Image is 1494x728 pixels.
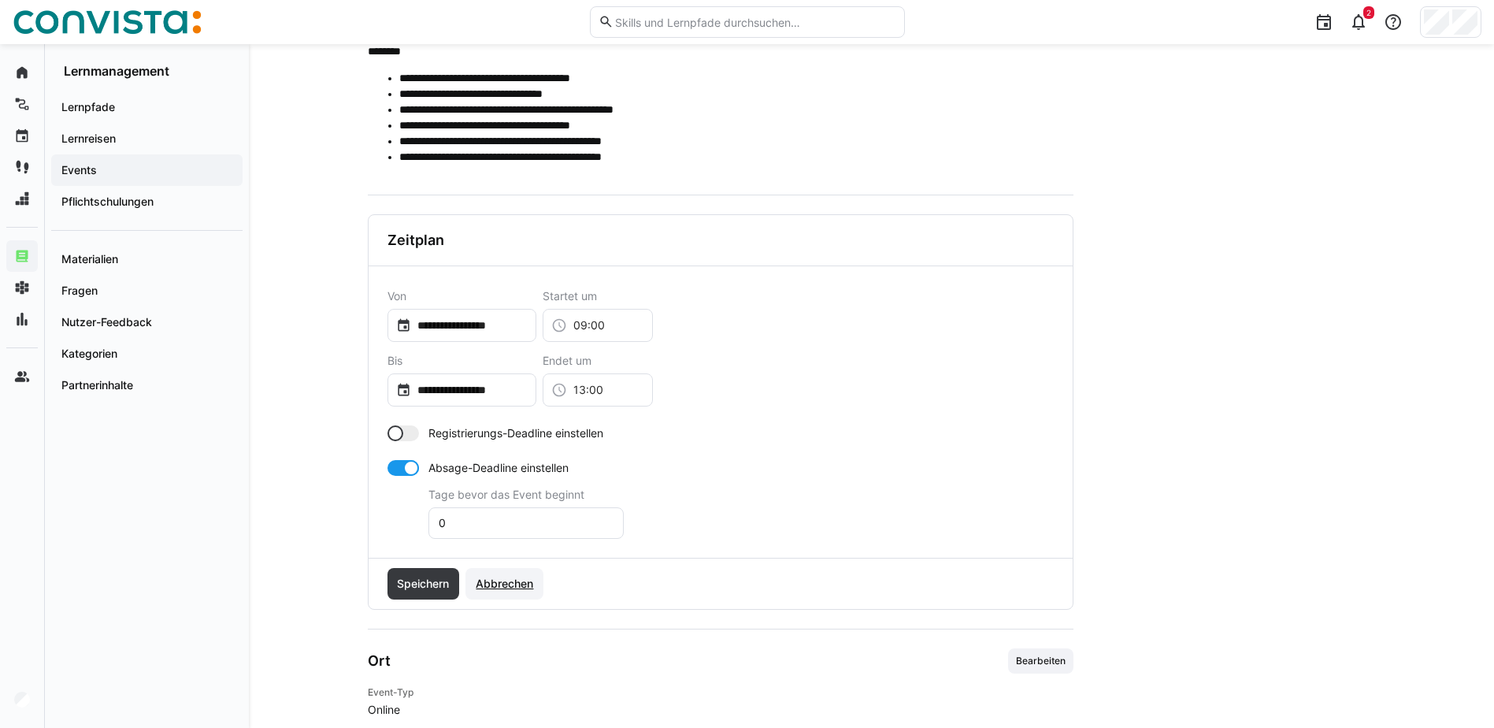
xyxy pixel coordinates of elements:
span: Von [387,290,406,303]
span: Registrierungs-Deadline einstellen [428,425,603,441]
span: Bis [387,355,402,367]
input: 00:00 [567,318,644,333]
span: Speichern [395,576,451,592]
h3: Ort [368,652,391,670]
input: 00:00 [567,382,644,398]
button: Speichern [387,568,460,600]
span: Online [368,702,1073,718]
h4: Event-Typ [368,686,1073,699]
button: Bearbeiten [1008,648,1073,674]
button: Abbrechen [465,568,543,600]
span: Absage-Deadline einstellen [428,460,569,476]
span: Endet um [543,355,591,367]
h3: Zeitplan [387,232,444,249]
span: Startet um [543,290,597,303]
span: Bearbeiten [1014,655,1067,667]
span: Tage bevor das Event beginnt [428,488,584,501]
span: 2 [1366,8,1371,17]
input: Skills und Lernpfade durchsuchen… [614,15,895,29]
span: Abbrechen [473,576,536,592]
